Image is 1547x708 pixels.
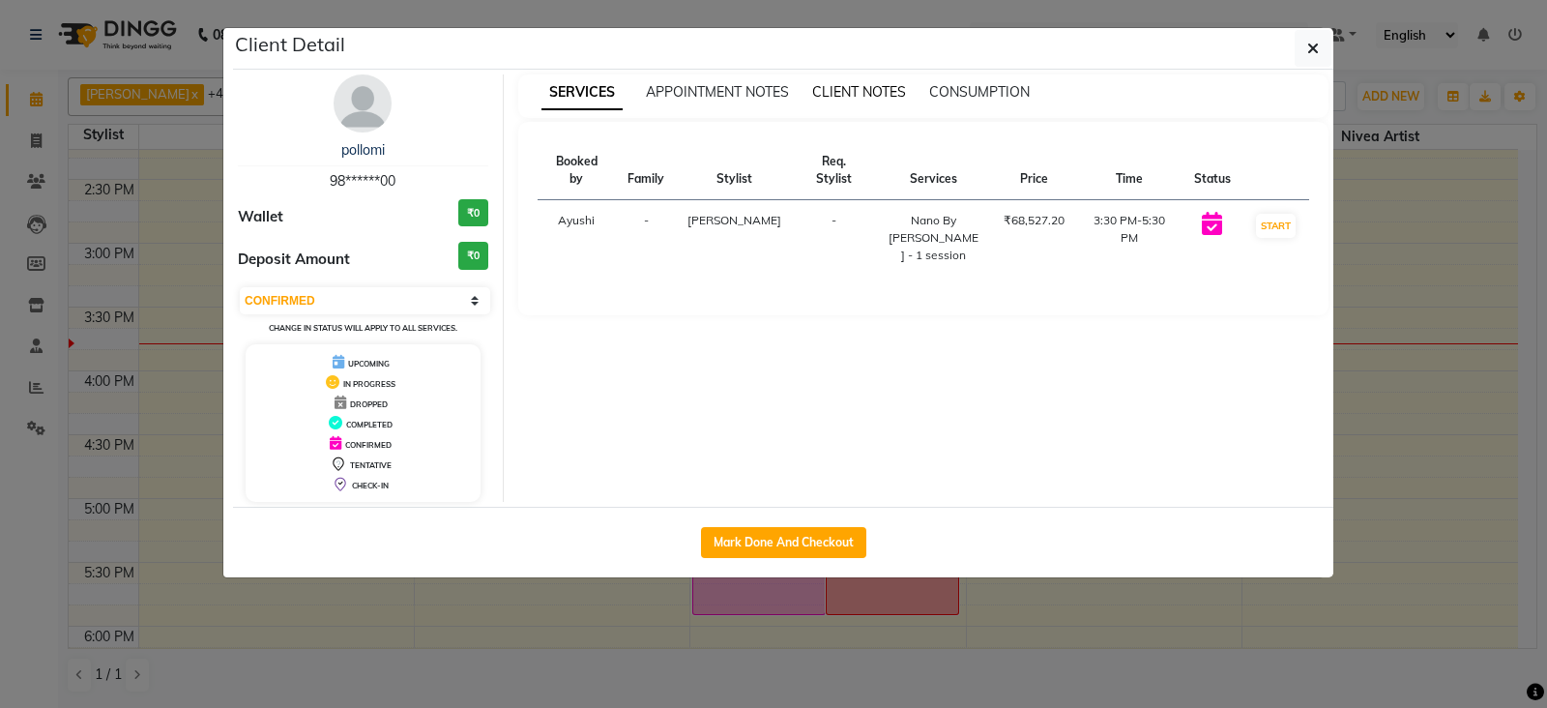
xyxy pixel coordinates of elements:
span: CONSUMPTION [929,83,1030,101]
th: Status [1182,141,1242,200]
span: TENTATIVE [350,460,392,470]
img: avatar [334,74,392,133]
h3: ₹0 [458,199,488,227]
div: Nano By [PERSON_NAME] - 1 session [888,212,980,264]
h3: ₹0 [458,242,488,270]
td: Ayushi [538,200,617,277]
span: IN PROGRESS [343,379,395,389]
small: Change in status will apply to all services. [269,323,457,333]
span: CHECK-IN [352,481,389,490]
th: Booked by [538,141,617,200]
th: Family [616,141,676,200]
button: START [1256,214,1296,238]
span: DROPPED [350,399,388,409]
span: APPOINTMENT NOTES [646,83,789,101]
td: - [793,200,875,277]
th: Services [876,141,992,200]
th: Stylist [676,141,793,200]
th: Time [1076,141,1182,200]
span: COMPLETED [346,420,393,429]
span: Deposit Amount [238,249,350,271]
span: UPCOMING [348,359,390,369]
span: Wallet [238,206,283,228]
h5: Client Detail [235,30,345,59]
button: Mark Done And Checkout [701,527,866,558]
div: ₹68,527.20 [1004,212,1065,229]
td: - [616,200,676,277]
span: SERVICES [541,75,623,110]
td: 3:30 PM-5:30 PM [1076,200,1182,277]
th: Req. Stylist [793,141,875,200]
span: CLIENT NOTES [812,83,906,101]
th: Price [992,141,1076,200]
a: pollomi [341,141,385,159]
span: CONFIRMED [345,440,392,450]
span: [PERSON_NAME] [687,213,781,227]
